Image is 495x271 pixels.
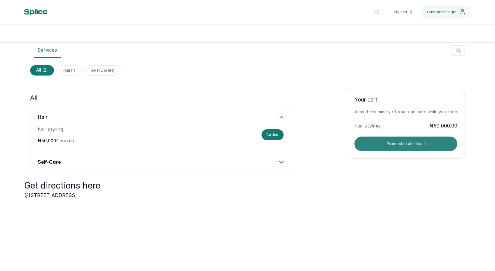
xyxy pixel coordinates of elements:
button: Added [262,129,284,140]
button: My cart (1) [389,5,417,19]
p: View the summary of your cart here while you shop [354,109,457,115]
button: Services [34,43,61,58]
span: 1 hour(s) [57,138,74,143]
p: ₦ · [38,138,210,144]
h3: self-care [38,159,61,166]
p: hair styling [354,122,427,129]
h3: hair [38,114,48,121]
p: All [30,93,37,102]
p: hair styling [38,126,210,133]
span: hair(1) [56,65,82,76]
p: ₦50,000.00 [429,122,457,129]
p: Get directions here [24,179,100,192]
span: Customer Login [427,10,456,15]
button: Customer Login [422,5,471,19]
button: Proceed to checkout [354,137,457,151]
span: self-care(1) [84,65,121,76]
span: All (2) [30,65,54,76]
p: [STREET_ADDRESS] [24,192,100,199]
p: Your cart [354,95,457,104]
span: 50,000 [41,138,56,143]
